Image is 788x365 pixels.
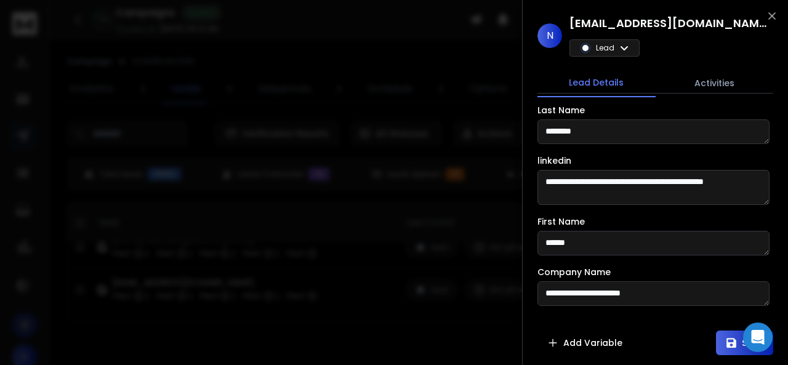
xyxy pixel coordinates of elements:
button: Lead Details [537,69,656,97]
p: Lead [596,43,614,53]
div: Open Intercom Messenger [743,323,773,352]
button: Activities [656,70,774,97]
label: First Name [537,217,585,226]
label: linkedin [537,156,571,165]
button: Add Variable [537,331,632,355]
span: N [537,23,562,48]
button: Save [716,331,773,355]
h1: [EMAIL_ADDRESS][DOMAIN_NAME] [569,15,766,32]
label: Company Name [537,268,611,276]
label: Last Name [537,106,585,114]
